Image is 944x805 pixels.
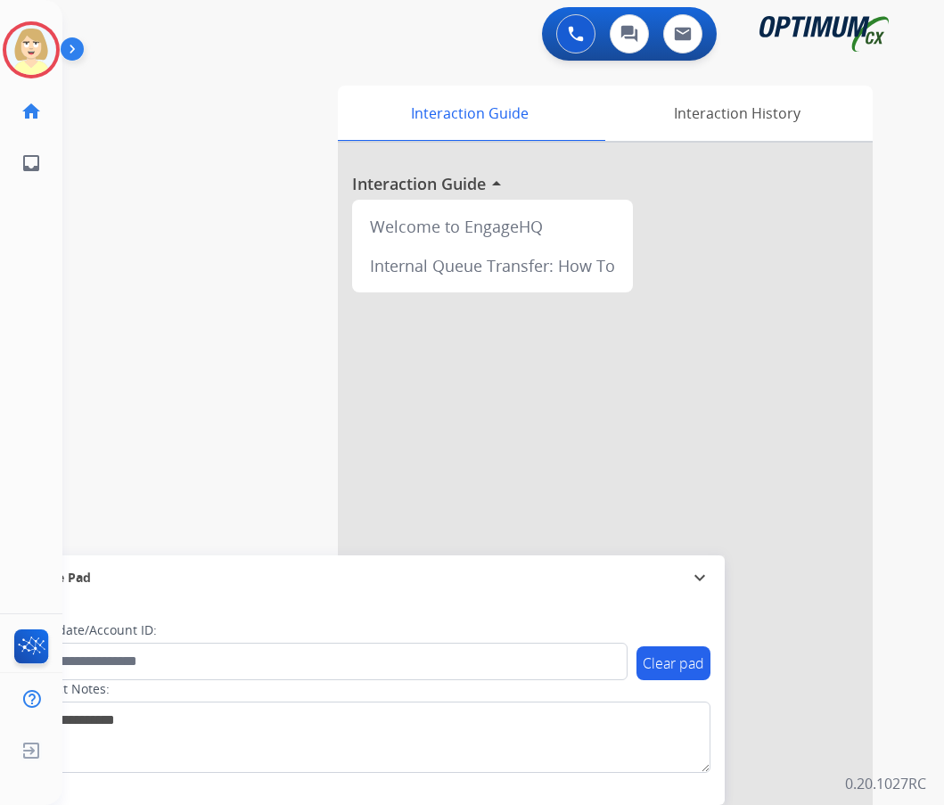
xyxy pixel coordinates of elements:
[21,101,42,122] mat-icon: home
[359,207,626,246] div: Welcome to EngageHQ
[359,246,626,285] div: Internal Queue Transfer: How To
[689,567,710,588] mat-icon: expand_more
[21,152,42,174] mat-icon: inbox
[601,86,873,141] div: Interaction History
[22,680,110,698] label: Contact Notes:
[845,773,926,794] p: 0.20.1027RC
[23,621,157,639] label: Candidate/Account ID:
[338,86,601,141] div: Interaction Guide
[636,646,710,680] button: Clear pad
[6,25,56,75] img: avatar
